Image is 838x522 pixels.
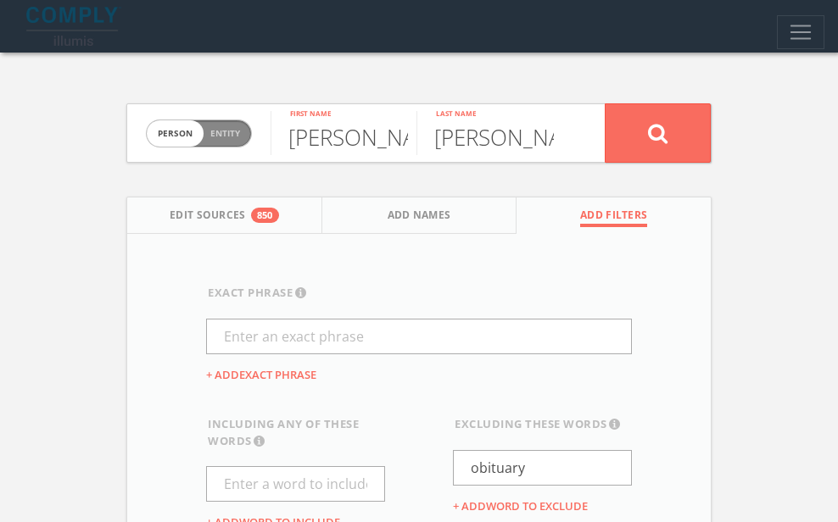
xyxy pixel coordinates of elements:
button: Toggle navigation [777,15,824,49]
span: person [147,120,204,147]
div: excluding these words [455,416,632,433]
button: Add Filters [517,197,711,234]
div: exact phrase [208,285,632,302]
input: Enter an exact phrase [206,319,632,354]
input: Enter a word to include [206,466,385,502]
button: + Addexact phrase [206,367,316,385]
span: Entity [210,127,240,140]
input: Enter a word to exclude [453,450,632,486]
img: illumis [26,7,121,46]
button: Edit Sources850 [127,197,322,234]
span: Add Filters [580,208,648,227]
button: + Addword to exclude [453,498,588,516]
div: including any of these words [208,416,385,449]
div: 850 [251,208,279,223]
span: Add Names [388,208,451,227]
button: Add Names [322,197,517,234]
span: Edit Sources [170,208,246,227]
